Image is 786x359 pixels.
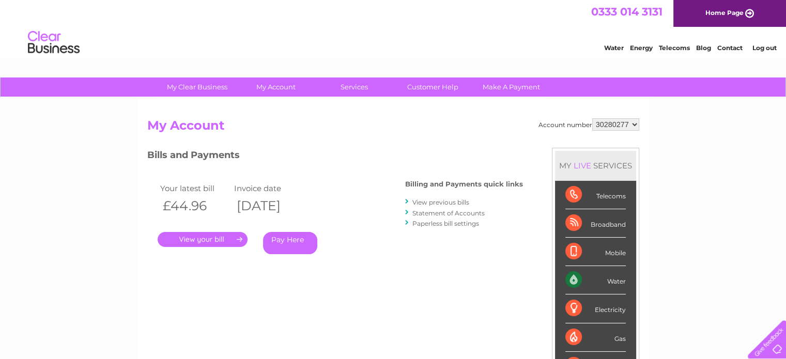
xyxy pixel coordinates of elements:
a: Services [312,77,397,97]
th: [DATE] [232,195,306,216]
div: Mobile [565,238,626,266]
div: LIVE [572,161,593,170]
div: Account number [538,118,639,131]
div: Electricity [565,294,626,323]
a: Statement of Accounts [412,209,485,217]
div: Water [565,266,626,294]
a: Paperless bill settings [412,220,479,227]
div: MY SERVICES [555,151,636,180]
a: Customer Help [390,77,475,97]
a: Energy [630,44,653,52]
a: Contact [717,44,743,52]
a: Log out [752,44,776,52]
a: 0333 014 3131 [591,5,662,18]
a: Water [604,44,624,52]
div: Gas [565,323,626,352]
h4: Billing and Payments quick links [405,180,523,188]
a: . [158,232,248,247]
a: Pay Here [263,232,317,254]
a: Make A Payment [469,77,554,97]
h2: My Account [147,118,639,138]
div: Clear Business is a trading name of Verastar Limited (registered in [GEOGRAPHIC_DATA] No. 3667643... [149,6,638,50]
div: Broadband [565,209,626,238]
a: View previous bills [412,198,469,206]
a: My Account [233,77,318,97]
th: £44.96 [158,195,232,216]
div: Telecoms [565,181,626,209]
td: Your latest bill [158,181,232,195]
a: Telecoms [659,44,690,52]
a: My Clear Business [155,77,240,97]
h3: Bills and Payments [147,148,523,166]
img: logo.png [27,27,80,58]
td: Invoice date [232,181,306,195]
a: Blog [696,44,711,52]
